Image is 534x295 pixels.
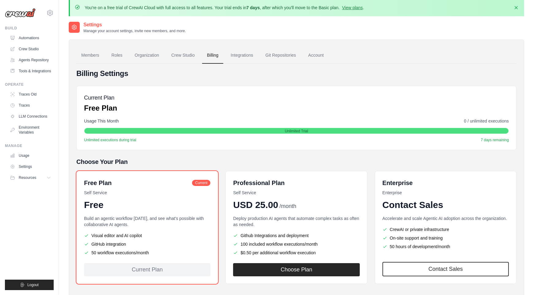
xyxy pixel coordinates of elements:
[84,250,210,256] li: 50 workflow executions/month
[7,173,54,183] button: Resources
[233,263,359,276] button: Choose Plan
[27,282,39,287] span: Logout
[226,47,258,64] a: Integrations
[233,190,359,196] p: Self Service
[83,28,186,33] p: Manage your account settings, invite new members, and more.
[382,262,509,276] a: Contact Sales
[83,21,186,28] h2: Settings
[7,112,54,121] a: LLM Connections
[84,199,210,210] div: Free
[233,199,278,210] span: USD 25.00
[7,55,54,65] a: Agents Repository
[202,47,223,64] a: Billing
[233,215,359,228] p: Deploy production AI agents that automate complex tasks as often as needed.
[382,226,509,233] li: CrewAI or private infrastructure
[5,82,54,87] div: Operate
[192,180,210,186] span: Current
[84,118,119,124] span: Usage This Month
[285,129,308,134] span: Unlimited Trial
[5,143,54,148] div: Manage
[84,241,210,247] li: GitHub integration
[5,280,54,290] button: Logout
[382,190,509,196] p: Enterprise
[84,215,210,228] p: Build an agentic workflow [DATE], and see what's possible with collaborative AI agents.
[85,5,364,11] p: You're on a free trial of CrewAI Cloud with full access to all features. Your trial ends in , aft...
[7,33,54,43] a: Automations
[106,47,127,64] a: Roles
[167,47,200,64] a: Crew Studio
[7,89,54,99] a: Traces Old
[76,69,517,78] h4: Billing Settings
[233,250,359,256] li: $0.50 per additional workflow execution
[382,199,509,210] div: Contact Sales
[7,123,54,137] a: Environment Variables
[7,162,54,172] a: Settings
[19,175,36,180] span: Resources
[84,103,117,113] p: Free Plan
[233,179,285,187] h6: Professional Plan
[260,47,301,64] a: Git Repositories
[84,190,210,196] p: Self Service
[7,100,54,110] a: Traces
[84,179,112,187] h6: Free Plan
[481,138,509,142] span: 7 days remaining
[382,215,509,221] p: Accelerate and scale Agentic AI adoption across the organization.
[84,93,117,102] h5: Current Plan
[279,202,296,210] span: /month
[84,138,136,142] span: Unlimited executions during trial
[382,244,509,250] li: 50 hours of development/month
[84,263,210,276] div: Current Plan
[233,241,359,247] li: 100 included workflow executions/month
[7,66,54,76] a: Tools & Integrations
[76,157,517,166] h5: Choose Your Plan
[382,235,509,241] li: On-site support and training
[7,151,54,161] a: Usage
[84,233,210,239] li: Visual editor and AI copilot
[464,118,509,124] span: 0 / unlimited executions
[130,47,164,64] a: Organization
[76,47,104,64] a: Members
[7,44,54,54] a: Crew Studio
[303,47,329,64] a: Account
[5,26,54,31] div: Build
[246,5,260,10] strong: 7 days
[233,233,359,239] li: Github Integrations and deployment
[382,179,509,187] h6: Enterprise
[5,8,36,17] img: Logo
[342,5,363,10] a: View plans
